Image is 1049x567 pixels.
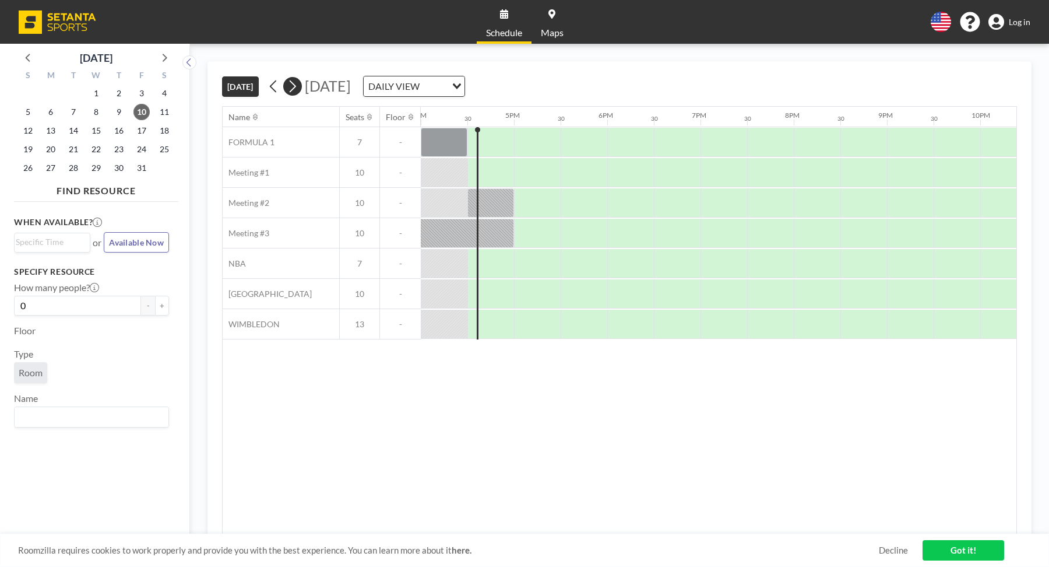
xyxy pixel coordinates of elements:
div: T [107,69,130,84]
span: 7 [340,258,379,269]
div: 30 [651,115,658,123]
span: 13 [340,319,379,330]
span: - [380,228,421,239]
label: Name [14,393,38,404]
div: 30 [558,115,565,123]
span: Friday, October 24, 2025 [133,141,150,157]
span: Tuesday, October 21, 2025 [65,141,82,157]
span: Friday, October 10, 2025 [133,104,150,120]
button: [DATE] [222,76,259,97]
span: Wednesday, October 29, 2025 [88,160,104,176]
span: Monday, October 20, 2025 [43,141,59,157]
span: or [93,237,101,249]
span: Tuesday, October 14, 2025 [65,123,82,139]
span: WIMBLEDON [223,319,280,330]
label: Floor [14,325,36,337]
span: Thursday, October 30, 2025 [111,160,127,176]
a: here. [452,545,471,555]
input: Search for option [16,409,162,425]
span: Thursday, October 2, 2025 [111,85,127,101]
span: Monday, October 27, 2025 [43,160,59,176]
div: 30 [837,115,844,123]
span: Log in [1009,17,1030,27]
span: Meeting #2 [223,198,269,208]
div: Search for option [15,233,90,251]
span: NBA [223,258,246,269]
span: Sunday, October 12, 2025 [20,123,36,139]
span: 10 [340,289,379,299]
span: - [380,137,421,148]
div: 30 [744,115,751,123]
div: 9PM [878,111,893,120]
button: + [155,296,169,316]
span: 10 [340,167,379,178]
span: - [380,319,421,330]
span: Friday, October 31, 2025 [133,160,150,176]
span: Wednesday, October 15, 2025 [88,123,104,139]
span: Tuesday, October 7, 2025 [65,104,82,120]
span: Sunday, October 26, 2025 [20,160,36,176]
span: Saturday, October 18, 2025 [156,123,173,139]
div: M [40,69,62,84]
img: organization-logo [19,10,96,34]
span: Meeting #3 [223,228,269,239]
span: Friday, October 17, 2025 [133,123,150,139]
span: Maps [541,28,564,37]
div: 8PM [785,111,800,120]
span: Sunday, October 19, 2025 [20,141,36,157]
span: Wednesday, October 22, 2025 [88,141,104,157]
div: F [130,69,153,84]
a: Log in [988,14,1030,30]
div: 30 [464,115,471,123]
div: 30 [931,115,938,123]
a: Decline [879,545,908,556]
span: Meeting #1 [223,167,269,178]
div: W [85,69,108,84]
span: Sunday, October 5, 2025 [20,104,36,120]
span: 7 [340,137,379,148]
span: Tuesday, October 28, 2025 [65,160,82,176]
div: T [62,69,85,84]
span: Thursday, October 16, 2025 [111,123,127,139]
span: Monday, October 6, 2025 [43,104,59,120]
div: 6PM [599,111,613,120]
div: Search for option [364,76,464,96]
span: Thursday, October 23, 2025 [111,141,127,157]
span: [GEOGRAPHIC_DATA] [223,289,312,299]
button: - [141,296,155,316]
span: Saturday, October 25, 2025 [156,141,173,157]
div: Search for option [15,407,168,427]
label: How many people? [14,282,99,293]
label: Type [14,348,33,360]
span: Roomzilla requires cookies to work properly and provide you with the best experience. You can lea... [18,545,879,556]
button: Available Now [104,232,169,253]
span: [DATE] [305,77,351,94]
div: Floor [386,112,406,123]
h3: Specify resource [14,267,169,277]
span: - [380,167,421,178]
div: [DATE] [80,50,112,66]
span: FORMULA 1 [223,137,274,148]
div: S [153,69,175,84]
span: Wednesday, October 1, 2025 [88,85,104,101]
a: Got it! [923,540,1004,561]
div: Seats [346,112,364,123]
span: Saturday, October 4, 2025 [156,85,173,101]
div: 7PM [692,111,706,120]
input: Search for option [16,236,83,249]
span: Wednesday, October 8, 2025 [88,104,104,120]
span: Available Now [109,237,164,247]
span: - [380,289,421,299]
span: - [380,258,421,269]
span: Monday, October 13, 2025 [43,123,59,139]
span: - [380,198,421,208]
div: 10PM [971,111,990,120]
span: DAILY VIEW [366,79,422,94]
input: Search for option [423,79,445,94]
span: Saturday, October 11, 2025 [156,104,173,120]
span: Thursday, October 9, 2025 [111,104,127,120]
span: Friday, October 3, 2025 [133,85,150,101]
div: Name [228,112,250,123]
span: 10 [340,228,379,239]
div: S [17,69,40,84]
